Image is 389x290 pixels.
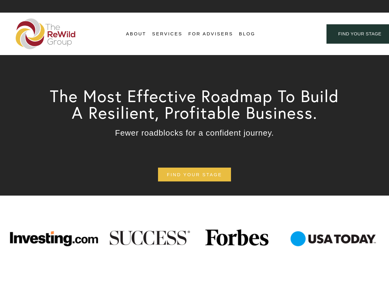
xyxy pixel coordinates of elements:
[126,30,146,39] a: folder dropdown
[188,30,233,39] a: For Advisers
[239,30,255,39] a: Blog
[50,85,344,123] span: The Most Effective Roadmap To Build A Resilient, Profitable Business.
[152,30,183,39] a: folder dropdown
[152,30,183,38] span: Services
[158,168,231,181] a: find your stage
[115,128,274,137] span: Fewer roadblocks for a confident journey.
[126,30,146,38] span: About
[16,18,76,49] img: The ReWild Group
